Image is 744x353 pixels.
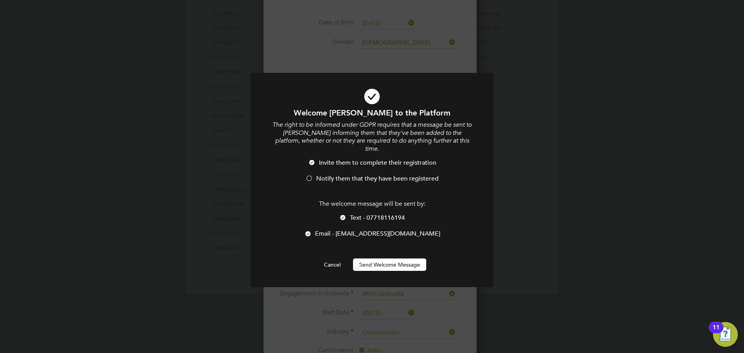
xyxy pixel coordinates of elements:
[315,230,440,238] span: Email - [EMAIL_ADDRESS][DOMAIN_NAME]
[271,200,473,208] p: The welcome message will be sent by:
[350,214,405,222] span: Text - 07718116194
[713,327,720,338] div: 11
[713,322,738,347] button: Open Resource Center, 11 new notifications
[272,121,472,153] i: The right to be informed under GDPR requires that a message be sent to [PERSON_NAME] informing th...
[318,258,347,271] button: Cancel
[316,175,439,183] span: Notify them that they have been registered
[319,159,436,167] span: Invite them to complete their registration
[271,108,473,118] h1: Welcome [PERSON_NAME] to the Platform
[353,258,426,271] button: Send Welcome Message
